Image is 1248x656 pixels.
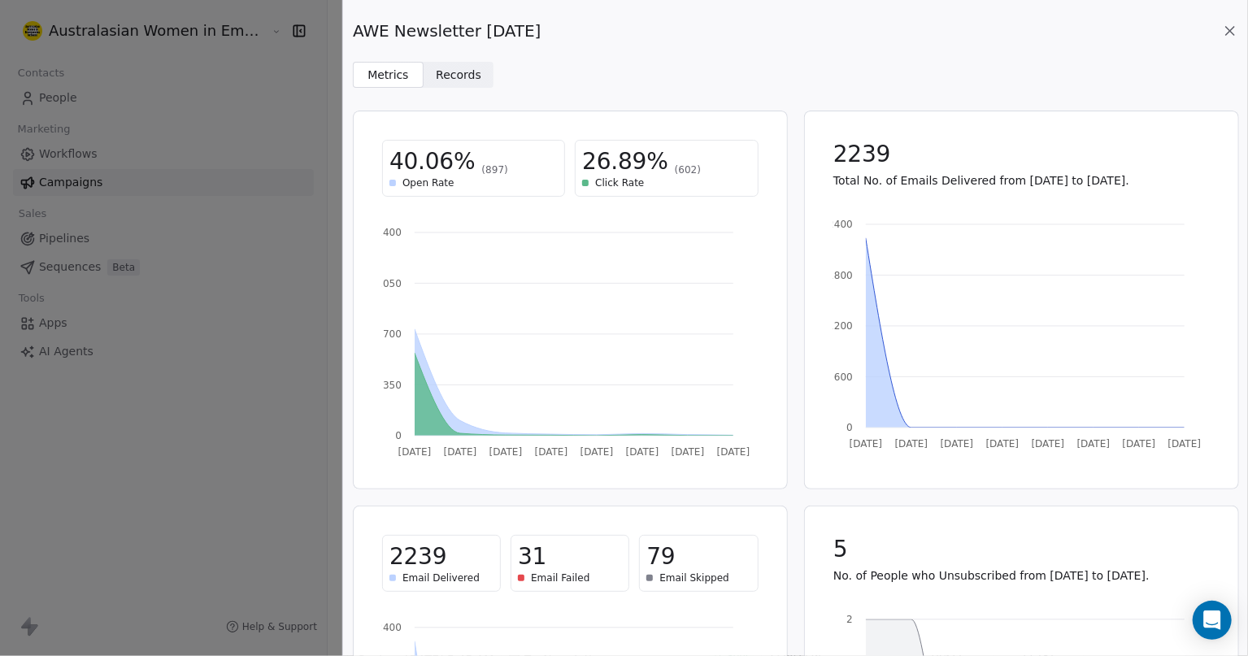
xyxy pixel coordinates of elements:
[402,571,480,584] span: Email Delivered
[1031,439,1064,450] tspan: [DATE]
[894,439,928,450] tspan: [DATE]
[444,447,477,458] tspan: [DATE]
[828,320,853,332] tspan: 1200
[1168,439,1201,450] tspan: [DATE]
[383,380,402,391] tspan: 350
[1076,439,1110,450] tspan: [DATE]
[353,20,541,42] span: AWE Newsletter [DATE]
[376,622,402,633] tspan: 2400
[646,542,675,571] span: 79
[675,163,701,176] span: (602)
[833,567,1210,584] p: No. of People who Unsubscribed from [DATE] to [DATE].
[535,447,568,458] tspan: [DATE]
[389,147,476,176] span: 40.06%
[828,219,853,230] tspan: 2400
[389,542,446,571] span: 2239
[1193,601,1232,640] div: Open Intercom Messenger
[376,278,402,289] tspan: 1050
[626,447,659,458] tspan: [DATE]
[833,140,890,169] span: 2239
[833,535,848,564] span: 5
[846,422,853,433] tspan: 0
[518,542,546,571] span: 31
[581,447,614,458] tspan: [DATE]
[1122,439,1155,450] tspan: [DATE]
[940,439,973,450] tspan: [DATE]
[395,430,402,441] tspan: 0
[531,571,589,584] span: Email Failed
[402,176,454,189] span: Open Rate
[383,328,402,340] tspan: 700
[833,172,1210,189] p: Total No. of Emails Delivered from [DATE] to [DATE].
[659,571,729,584] span: Email Skipped
[489,447,523,458] tspan: [DATE]
[482,163,508,176] span: (897)
[846,614,853,625] tspan: 2
[398,447,432,458] tspan: [DATE]
[672,447,705,458] tspan: [DATE]
[595,176,644,189] span: Click Rate
[834,371,853,383] tspan: 600
[376,227,402,238] tspan: 1400
[985,439,1019,450] tspan: [DATE]
[436,67,481,84] span: Records
[849,439,882,450] tspan: [DATE]
[717,447,750,458] tspan: [DATE]
[582,147,668,176] span: 26.89%
[828,270,853,281] tspan: 1800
